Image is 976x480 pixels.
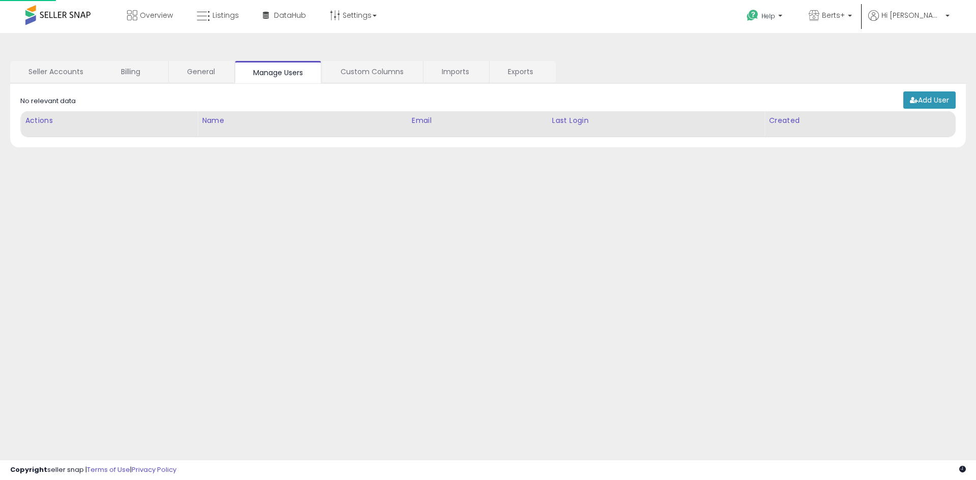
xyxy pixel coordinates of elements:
[739,2,792,33] a: Help
[202,115,403,126] div: Name
[103,61,167,82] a: Billing
[10,465,47,474] strong: Copyright
[322,61,422,82] a: Custom Columns
[868,10,950,33] a: Hi [PERSON_NAME]
[10,61,102,82] a: Seller Accounts
[87,465,130,474] a: Terms of Use
[140,10,173,20] span: Overview
[20,97,76,106] div: No relevant data
[412,115,543,126] div: Email
[746,9,759,22] i: Get Help
[25,115,193,126] div: Actions
[274,10,306,20] span: DataHub
[132,465,176,474] a: Privacy Policy
[903,91,956,109] a: Add User
[235,61,321,83] a: Manage Users
[769,115,951,126] div: Created
[423,61,488,82] a: Imports
[881,10,942,20] span: Hi [PERSON_NAME]
[169,61,233,82] a: General
[552,115,760,126] div: Last Login
[10,465,176,475] div: seller snap | |
[822,10,845,20] span: Berts+
[490,61,555,82] a: Exports
[212,10,239,20] span: Listings
[761,12,775,20] span: Help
